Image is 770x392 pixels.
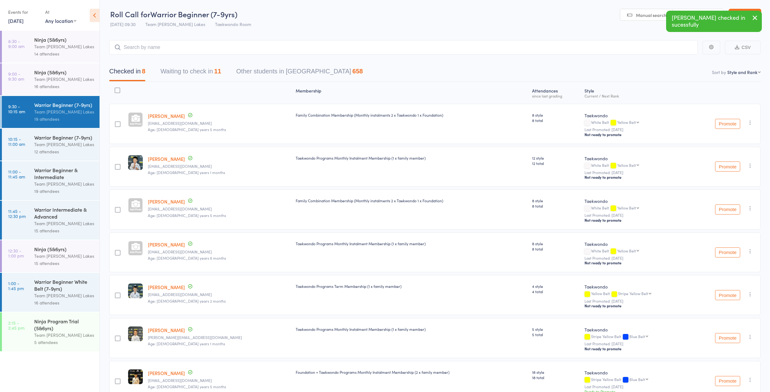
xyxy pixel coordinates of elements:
div: Taekwondo [584,241,687,247]
time: 9:00 - 9:30 am [8,71,24,81]
a: 11:00 -11:45 amWarrior Beginner & IntermediateTeam [PERSON_NAME] Lakes19 attendees [2,161,100,200]
span: Roll Call for [110,9,150,19]
small: Last Promoted: [DATE] [584,127,687,132]
a: [PERSON_NAME] [148,284,185,290]
a: 1:00 -1:45 pmWarrior Beginner White Belt (7-9yrs)Team [PERSON_NAME] Lakes16 attendees [2,273,100,312]
span: Taekwondo Room [215,21,251,27]
small: Last Promoted: [DATE] [584,256,687,260]
span: 5 style [532,326,579,332]
small: strands.flotsam.1t@icloud.com [148,207,291,211]
a: 8:30 -9:00 amNinja (5&6yrs)Team [PERSON_NAME] Lakes14 attendees [2,31,100,63]
span: 12 total [532,161,579,166]
small: Last Promoted: [DATE] [584,342,687,346]
div: Ninja Program Trial (5&6yrs) [34,318,94,331]
div: Yellow Belt [584,291,687,297]
div: Not ready to promote [584,175,687,180]
div: Yellow Belt [617,206,636,210]
div: [PERSON_NAME] checked in sucessfully [666,11,762,32]
input: Search by name [109,40,698,55]
div: Team [PERSON_NAME] Lakes [34,292,94,299]
div: 14 attendees [34,50,94,57]
span: Age: [DEMOGRAPHIC_DATA] years 6 months [148,255,226,261]
div: Blue Belt [629,334,645,338]
div: since last grading [532,94,579,98]
button: Promote [715,290,740,300]
div: Stripe Yellow Belt [584,334,687,340]
div: Any location [45,17,76,24]
div: 5 attendees [34,339,94,346]
div: Style and Rank [727,69,757,75]
div: Team [PERSON_NAME] Lakes [34,108,94,115]
span: 8 style [532,241,579,246]
small: Last Promoted: [DATE] [584,170,687,175]
a: [PERSON_NAME] [148,156,185,162]
div: Stripe Yellow Belt [584,377,687,383]
time: 10:15 - 11:00 am [8,136,25,146]
div: Not ready to promote [584,218,687,223]
div: Yellow Belt [617,163,636,167]
span: Age: [DEMOGRAPHIC_DATA] years 1 months [148,341,225,346]
div: Taekwondo [584,369,687,376]
time: 2:15 - 2:45 pm [8,320,24,330]
div: Taekwondo [584,326,687,333]
div: Taekwondo Programs Monthly Instalment Membership (1 x family member) [296,241,527,246]
span: 18 total [532,375,579,380]
div: Warrior Beginner White Belt (7-9yrs) [34,278,94,292]
div: Stripe Yellow Belt [618,291,648,295]
span: 8 style [532,112,579,118]
div: Team [PERSON_NAME] Lakes [34,180,94,188]
div: Taekwondo Programs Monthly Instalment Membership (1 x family member) [296,326,527,332]
span: 5 total [532,332,579,337]
div: Current / Next Rank [584,94,687,98]
div: 658 [353,68,363,75]
div: Team [PERSON_NAME] Lakes [34,331,94,339]
div: Warrior Beginner (7-9yrs) [34,101,94,108]
div: 11 [214,68,221,75]
button: Promote [715,247,740,257]
div: 8 [142,68,145,75]
small: Last Promoted: [DATE] [584,213,687,217]
span: 12 style [532,155,579,161]
div: Taekwondo [584,155,687,162]
a: 2:15 -2:45 pmNinja Program Trial (5&6yrs)Team [PERSON_NAME] Lakes5 attendees [2,312,100,351]
div: Not ready to promote [584,346,687,351]
a: 9:00 -9:30 amNinja (5&6yrs)Team [PERSON_NAME] Lakes16 attendees [2,63,100,95]
time: 11:00 - 11:45 am [8,169,25,179]
span: 8 total [532,203,579,209]
time: 12:30 - 1:00 pm [8,248,24,258]
div: Foundation + Taekwondo Programs Monthly Instalment Membership (2 x family member) [296,369,527,375]
span: 4 total [532,289,579,294]
div: Team [PERSON_NAME] Lakes [34,141,94,148]
div: White Belt [584,120,687,125]
a: [PERSON_NAME] [148,370,185,376]
a: [PERSON_NAME] [148,198,185,205]
div: Team [PERSON_NAME] Lakes [34,76,94,83]
span: 8 total [532,246,579,252]
small: steven.kladaric@gmail.com [148,335,291,340]
div: Atten­dances [530,84,582,101]
div: Taekwondo [584,283,687,290]
button: Promote [715,162,740,172]
small: zhong.chen1027@hotmail.com [148,164,291,168]
small: Suzid16@hotmail.com [148,250,291,254]
a: [PERSON_NAME] [148,241,185,248]
button: Promote [715,204,740,215]
div: 19 attendees [34,115,94,123]
div: Warrior Intermediate & Advanced [34,206,94,220]
span: Age: [DEMOGRAPHIC_DATA] years 5 months [148,213,226,218]
span: Team [PERSON_NAME] Lakes [145,21,205,27]
button: Promote [715,119,740,129]
img: image1627451591.png [128,369,143,384]
div: Taekwondo [584,112,687,119]
a: [PERSON_NAME] [148,327,185,333]
span: Warrior Beginner (7-9yrs) [150,9,237,19]
div: At [45,7,76,17]
span: Age: [DEMOGRAPHIC_DATA] years 1 months [148,170,225,175]
div: Ninja (5&6yrs) [34,69,94,76]
div: Taekwondo Programs Term Membership (1 x family member) [296,283,527,289]
a: 11:45 -12:30 pmWarrior Intermediate & AdvancedTeam [PERSON_NAME] Lakes15 attendees [2,201,100,240]
button: Other students in [GEOGRAPHIC_DATA]658 [236,65,363,81]
a: Exit roll call [729,9,761,21]
button: Waiting to check in11 [160,65,221,81]
div: Ninja (5&6yrs) [34,36,94,43]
